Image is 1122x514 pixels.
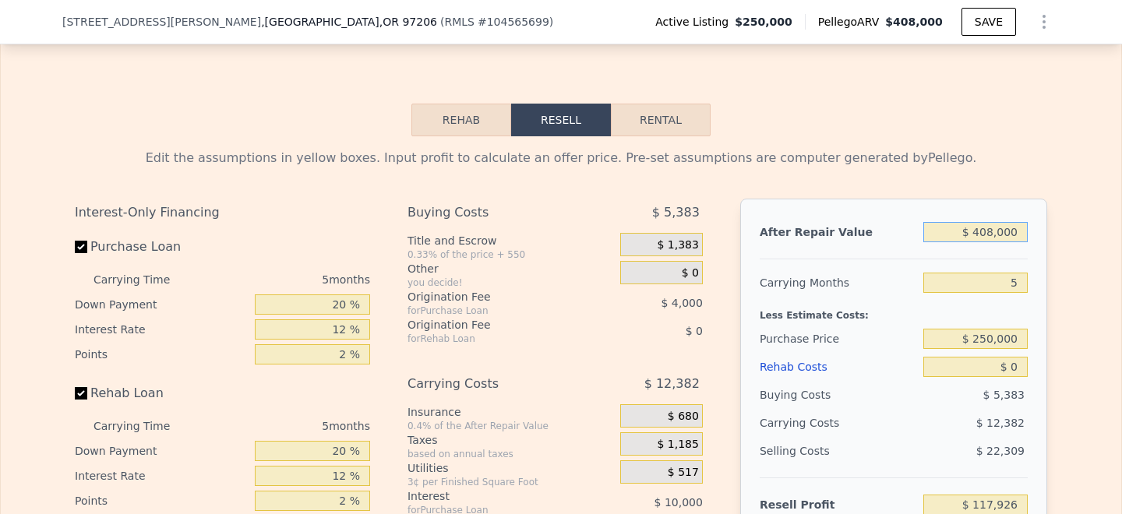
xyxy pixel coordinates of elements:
span: $ 4,000 [661,297,702,309]
div: Down Payment [75,438,249,463]
span: $ 680 [668,410,699,424]
div: Interest-Only Financing [75,199,370,227]
div: Interest Rate [75,463,249,488]
div: Carrying Time [93,267,195,292]
div: for Rehab Loan [408,333,581,345]
span: $250,000 [735,14,792,30]
span: [STREET_ADDRESS][PERSON_NAME] [62,14,261,30]
div: ( ) [440,14,553,30]
button: SAVE [961,8,1016,36]
span: $ 22,309 [976,445,1025,457]
div: Interest Rate [75,317,249,342]
span: $ 10,000 [654,496,703,509]
span: $408,000 [885,16,943,28]
span: , [GEOGRAPHIC_DATA] [261,14,437,30]
span: Pellego ARV [818,14,886,30]
div: 5 months [201,267,370,292]
span: $ 5,383 [983,389,1025,401]
div: Points [75,488,249,513]
button: Rental [611,104,711,136]
span: $ 12,382 [976,417,1025,429]
div: Down Payment [75,292,249,317]
div: Carrying Costs [408,370,581,398]
button: Show Options [1028,6,1060,37]
div: Insurance [408,404,614,420]
span: , OR 97206 [379,16,437,28]
span: $ 5,383 [652,199,700,227]
span: Active Listing [655,14,735,30]
div: based on annual taxes [408,448,614,460]
div: Buying Costs [760,381,917,409]
div: Carrying Costs [760,409,857,437]
div: Title and Escrow [408,233,614,248]
div: 3¢ per Finished Square Foot [408,476,614,488]
div: Selling Costs [760,437,917,465]
div: Utilities [408,460,614,476]
div: 5 months [201,414,370,438]
div: Purchase Price [760,325,917,353]
div: Origination Fee [408,289,581,305]
div: 0.33% of the price + 550 [408,248,614,261]
div: Buying Costs [408,199,581,227]
div: Points [75,342,249,367]
div: After Repair Value [760,218,917,246]
span: # 104565699 [478,16,549,28]
button: Resell [511,104,611,136]
div: Interest [408,488,581,504]
span: $ 517 [668,466,699,480]
div: 0.4% of the After Repair Value [408,420,614,432]
span: RMLS [444,16,475,28]
div: for Purchase Loan [408,305,581,317]
span: $ 0 [686,325,703,337]
div: Edit the assumptions in yellow boxes. Input profit to calculate an offer price. Pre-set assumptio... [75,149,1047,167]
div: Carrying Months [760,269,917,297]
div: Origination Fee [408,317,581,333]
span: $ 0 [682,266,699,280]
input: Rehab Loan [75,387,87,400]
div: Less Estimate Costs: [760,297,1028,325]
div: Rehab Costs [760,353,917,381]
div: Other [408,261,614,276]
span: $ 1,185 [657,438,698,452]
div: Taxes [408,432,614,448]
label: Purchase Loan [75,233,249,261]
span: $ 12,382 [644,370,700,398]
span: $ 1,383 [657,238,698,252]
button: Rehab [411,104,511,136]
label: Rehab Loan [75,379,249,407]
input: Purchase Loan [75,241,87,253]
div: Carrying Time [93,414,195,438]
div: you decide! [408,276,614,289]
